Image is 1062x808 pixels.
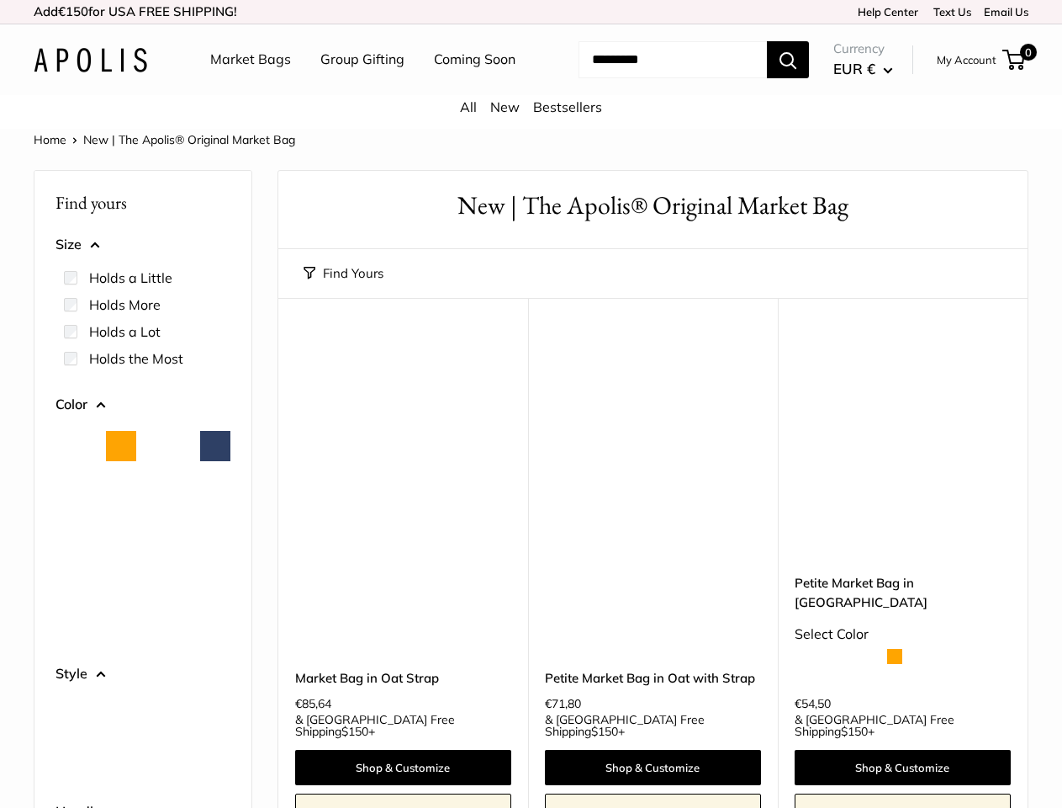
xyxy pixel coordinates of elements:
a: 0 [1004,50,1025,70]
button: Cobalt [200,518,230,549]
button: Navy [200,431,230,461]
div: Select Color [795,622,1011,647]
label: Holds More [89,295,161,315]
span: $150 [841,724,868,739]
button: Mint Sorbet [200,562,230,593]
button: Field Green [153,475,183,505]
button: Chartreuse [59,518,89,549]
span: €54,50 [795,698,831,710]
a: Group Gifting [320,47,404,72]
span: 0 [1020,44,1037,61]
a: Petite Market Bag in Oat with StrapPetite Market Bag in Oat with Strap [545,340,761,556]
span: & [GEOGRAPHIC_DATA] Free Shipping + [545,714,761,737]
p: Find yours [55,186,230,219]
a: Shop & Customize [795,750,1011,785]
span: Currency [833,37,893,61]
a: Market Bag in Oat Strap [295,668,511,688]
button: Search [767,41,809,78]
a: My Account [937,50,996,70]
button: Mustang [59,606,89,636]
button: Embroidered Palm [153,700,183,731]
h1: New | The Apolis® Original Market Bag [304,188,1002,224]
button: Chambray [200,475,230,505]
button: Gold Foil [59,700,89,731]
button: Chenille Window Brick [106,518,136,549]
input: Search... [579,41,767,78]
a: Email Us [984,5,1028,19]
span: EUR € [833,60,875,77]
img: Apolis [34,48,147,72]
a: Help Center [858,5,918,19]
a: Home [34,132,66,147]
button: EUR € [833,56,893,82]
a: Shop & Customize [295,750,511,785]
span: €150 [58,3,88,19]
button: Blush [59,475,89,505]
button: Cool Gray [106,475,136,505]
button: Cognac [59,562,89,593]
a: Coming Soon [434,47,515,72]
a: Petite Market Bag in OatPetite Market Bag in Oat [795,340,1011,556]
a: Market Bags [210,47,291,72]
a: All [460,98,477,115]
button: Black [153,431,183,461]
button: Palm [59,744,89,774]
span: & [GEOGRAPHIC_DATA] Free Shipping + [795,714,1011,737]
button: LA [200,700,230,731]
a: Shop & Customize [545,750,761,785]
span: $150 [591,724,618,739]
button: Daisy [106,562,136,593]
span: €71,80 [545,698,581,710]
button: Orange [106,431,136,461]
button: Color [55,392,230,417]
span: $150 [341,724,368,739]
button: Size [55,232,230,258]
button: Dove [153,562,183,593]
a: Petite Market Bag in Oat with Strap [545,668,761,688]
a: Text Us [933,5,971,19]
button: Peony [106,744,136,774]
a: Market Bag in Oat StrapMarket Bag in Oat Strap [295,340,511,556]
label: Holds the Most [89,348,183,369]
button: Oat [106,606,136,636]
span: €85,64 [295,698,331,710]
label: Holds a Little [89,268,172,288]
a: Petite Market Bag in [GEOGRAPHIC_DATA] [795,573,1011,613]
button: Find Yours [304,262,383,285]
button: Chenille Window Sage [153,518,183,549]
span: New | The Apolis® Original Market Bag [83,132,295,147]
nav: Breadcrumb [34,129,295,151]
button: Natural [59,431,89,461]
button: Style [55,662,230,687]
button: Taupe [153,606,183,636]
a: New [490,98,520,115]
a: Bestsellers [533,98,602,115]
label: Holds a Lot [89,322,161,342]
span: & [GEOGRAPHIC_DATA] Free Shipping + [295,714,511,737]
button: Crest [106,700,136,731]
